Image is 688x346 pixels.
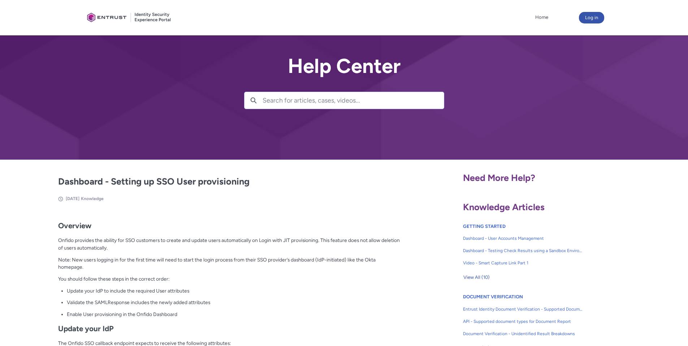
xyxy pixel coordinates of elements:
span: Video - Smart Capture Link Part 1 [463,260,583,266]
li: Knowledge [81,195,104,202]
button: Search [245,92,263,109]
h2: Help Center [244,55,444,77]
span: Need More Help? [463,172,535,183]
a: DOCUMENT VERIFICATION [463,294,523,299]
span: [DATE] [66,196,79,201]
a: Home [533,12,550,23]
p: Note: New users logging in for the first time will need to start the login process from their SSO... [58,256,401,271]
a: Dashboard - User Accounts Management [463,232,583,245]
p: Validate the SAMLResponse includes the newly added attributes [67,299,401,306]
a: Video - Smart Capture Link Part 1 [463,257,583,269]
p: Onfido provides the ability for SSO customers to create and update users automatically on Login w... [58,237,401,251]
p: You should follow these steps in the correct order: [58,275,401,283]
a: GETTING STARTED [463,224,506,229]
p: Update your IdP to include the required User attributes [67,287,401,295]
span: Knowledge Articles [463,202,545,212]
span: Dashboard - Testing Check Results using a Sandbox Environment [463,247,583,254]
h2: Dashboard - Setting up SSO User provisioning [58,175,401,189]
span: Dashboard - User Accounts Management [463,235,583,242]
button: Log in [579,12,604,23]
input: Search for articles, cases, videos... [263,92,444,109]
button: View All (10) [463,272,490,283]
a: Dashboard - Testing Check Results using a Sandbox Environment [463,245,583,257]
h2: Overview [58,221,401,230]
